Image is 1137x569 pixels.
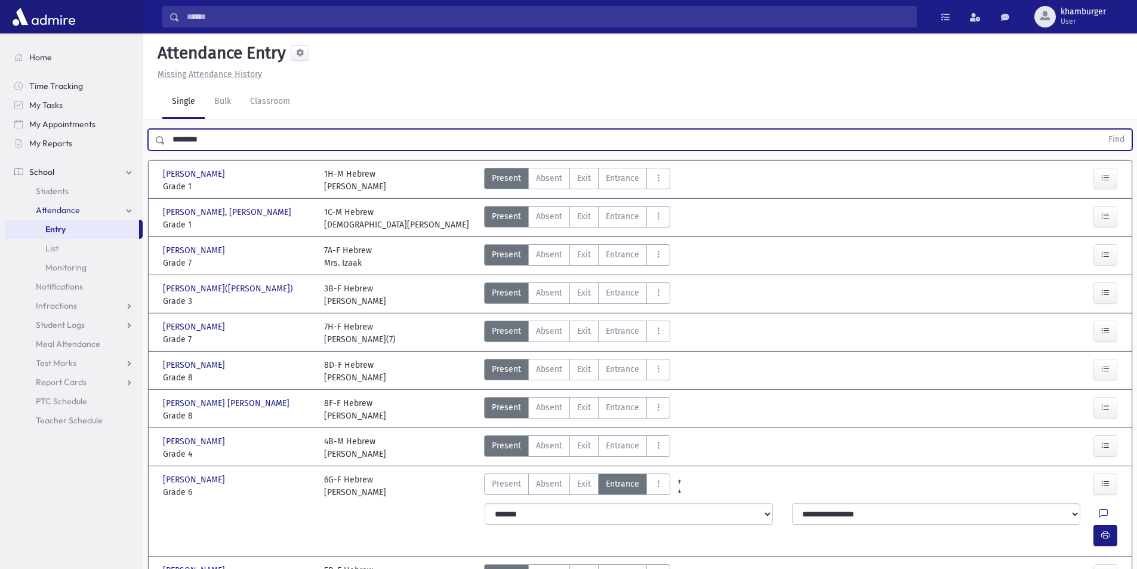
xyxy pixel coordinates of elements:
span: Entrance [606,363,639,376]
span: Grade 3 [163,295,312,307]
span: Exit [577,210,591,223]
span: Absent [536,439,562,452]
span: Entry [45,224,66,235]
span: Present [492,210,521,223]
a: My Tasks [5,96,143,115]
a: Infractions [5,296,143,315]
span: Present [492,401,521,414]
a: Time Tracking [5,76,143,96]
a: Meal Attendance [5,334,143,353]
span: Present [492,363,521,376]
span: Grade 6 [163,486,312,499]
span: Absent [536,401,562,414]
span: Entrance [606,439,639,452]
span: Grade 7 [163,257,312,269]
span: School [29,167,54,177]
span: Present [492,439,521,452]
span: Test Marks [36,358,76,368]
span: Entrance [606,325,639,337]
span: My Appointments [29,119,95,130]
a: Missing Attendance History [153,69,262,79]
span: Absent [536,363,562,376]
span: Exit [577,325,591,337]
div: 7A-F Hebrew Mrs. Izaak [324,244,372,269]
span: Absent [536,248,562,261]
a: Report Cards [5,373,143,392]
div: 7H-F Hebrew [PERSON_NAME](7) [324,321,396,346]
span: [PERSON_NAME] [163,244,227,257]
span: Report Cards [36,377,87,387]
div: AttTypes [484,206,670,231]
span: Attendance [36,205,80,216]
a: My Reports [5,134,143,153]
a: Notifications [5,277,143,296]
span: Home [29,52,52,63]
span: Teacher Schedule [36,415,103,426]
span: Exit [577,363,591,376]
div: 6G-F Hebrew [PERSON_NAME] [324,473,386,499]
span: Meal Attendance [36,339,100,349]
span: Present [492,287,521,299]
div: AttTypes [484,168,670,193]
span: Notifications [36,281,83,292]
span: Present [492,172,521,184]
div: 3B-F Hebrew [PERSON_NAME] [324,282,386,307]
span: Present [492,325,521,337]
div: AttTypes [484,435,670,460]
span: Monitoring [45,262,87,273]
span: Present [492,478,521,490]
span: Grade 1 [163,219,312,231]
span: khamburger [1061,7,1106,17]
input: Search [180,6,916,27]
span: Students [36,186,69,196]
a: Test Marks [5,353,143,373]
div: 4B-M Hebrew [PERSON_NAME] [324,435,386,460]
div: AttTypes [484,321,670,346]
button: Find [1101,130,1132,150]
div: AttTypes [484,397,670,422]
span: [PERSON_NAME] [163,473,227,486]
span: PTC Schedule [36,396,87,407]
a: Monitoring [5,258,143,277]
a: List [5,239,143,258]
span: Absent [536,478,562,490]
span: Entrance [606,401,639,414]
span: Student Logs [36,319,85,330]
span: My Reports [29,138,72,149]
span: Grade 8 [163,410,312,422]
span: [PERSON_NAME] [163,435,227,448]
span: [PERSON_NAME] [163,359,227,371]
span: Entrance [606,248,639,261]
span: Absent [536,210,562,223]
a: School [5,162,143,182]
u: Missing Attendance History [158,69,262,79]
span: Absent [536,325,562,337]
span: [PERSON_NAME] [163,168,227,180]
h5: Attendance Entry [153,43,286,63]
span: Exit [577,401,591,414]
a: Students [5,182,143,201]
a: My Appointments [5,115,143,134]
div: 8D-F Hebrew [PERSON_NAME] [324,359,386,384]
span: Infractions [36,300,77,311]
div: 1C-M Hebrew [DEMOGRAPHIC_DATA][PERSON_NAME] [324,206,469,231]
div: AttTypes [484,473,670,499]
img: AdmirePro [10,5,78,29]
div: 8F-F Hebrew [PERSON_NAME] [324,397,386,422]
a: Home [5,48,143,67]
a: Entry [5,220,139,239]
span: Grade 1 [163,180,312,193]
span: Entrance [606,478,639,490]
span: [PERSON_NAME], [PERSON_NAME] [163,206,294,219]
span: Absent [536,287,562,299]
span: My Tasks [29,100,63,110]
div: AttTypes [484,282,670,307]
a: Attendance [5,201,143,220]
div: AttTypes [484,359,670,384]
span: Grade 8 [163,371,312,384]
a: PTC Schedule [5,392,143,411]
span: Absent [536,172,562,184]
span: Present [492,248,521,261]
span: [PERSON_NAME]([PERSON_NAME]) [163,282,295,295]
span: Entrance [606,172,639,184]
